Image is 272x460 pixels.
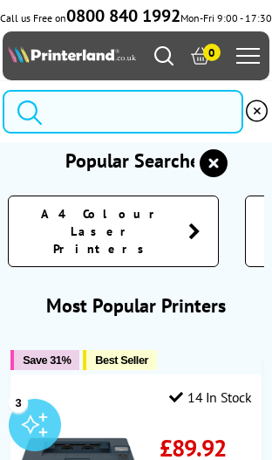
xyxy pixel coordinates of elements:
span: A4 Colour Laser Printers [26,205,180,257]
h3: Most Popular Printers [8,293,263,318]
a: 0800 840 1992 [66,11,180,24]
img: Printerland Logo [8,45,136,64]
a: A4 Colour Laser Printers [8,196,219,267]
button: Best Seller [83,350,157,370]
span: 0 [203,44,221,61]
span: Best Seller [95,354,148,367]
h3: Popular Searches [8,148,263,173]
b: 0800 840 1992 [66,4,180,27]
input: Search pro [3,90,243,134]
a: Search [154,46,173,65]
span: Save 31% [23,354,71,367]
button: Save 31% [10,350,79,370]
div: 14 In Stock [169,388,251,406]
div: 3 [9,393,28,412]
a: 0 [191,46,210,65]
a: Printerland Logo [8,45,136,67]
